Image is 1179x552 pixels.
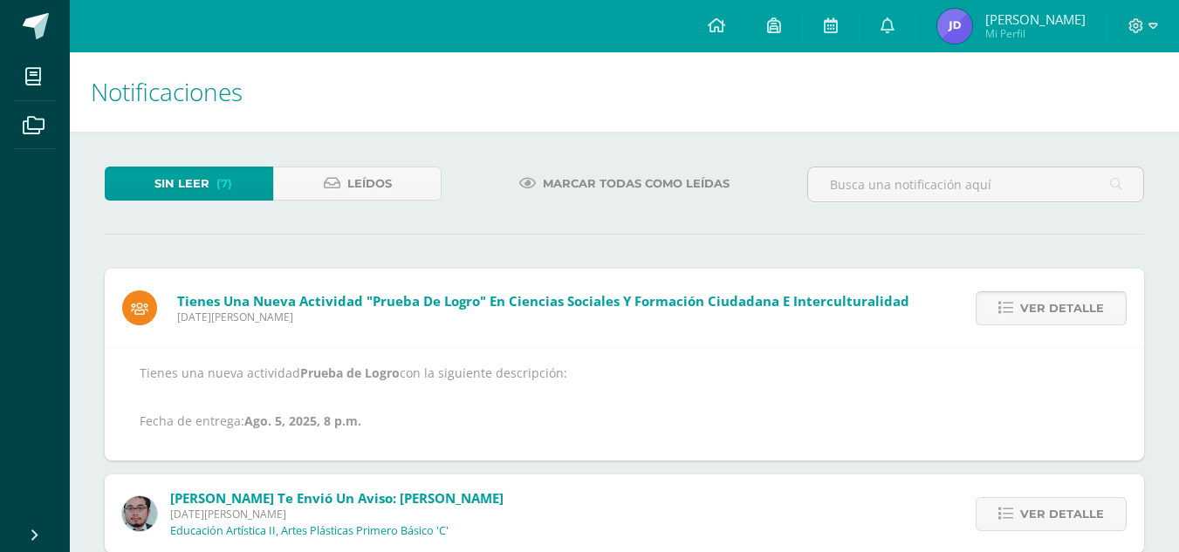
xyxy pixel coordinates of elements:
[122,496,157,531] img: 5fac68162d5e1b6fbd390a6ac50e103d.png
[985,10,1086,28] span: [PERSON_NAME]
[154,167,209,200] span: Sin leer
[170,507,504,521] span: [DATE][PERSON_NAME]
[244,412,361,429] strong: Ago. 5, 2025, 8 p.m.
[170,489,504,507] span: [PERSON_NAME] te envió un aviso: [PERSON_NAME]
[140,365,1109,429] p: Tienes una nueva actividad con la siguiente descripción: Fecha de entrega:
[543,167,730,200] span: Marcar todas como leídas
[1020,498,1104,530] span: Ver detalle
[216,167,232,200] span: (7)
[170,524,449,538] p: Educación Artística II, Artes Plásticas Primero Básico 'C'
[177,292,909,310] span: Tienes una nueva actividad "Prueba de Logro" En Ciencias Sociales y Formación Ciudadana e Intercu...
[273,167,442,201] a: Leídos
[91,75,243,108] span: Notificaciones
[497,167,751,201] a: Marcar todas como leídas
[105,167,273,201] a: Sin leer(7)
[177,310,909,324] span: [DATE][PERSON_NAME]
[808,167,1143,201] input: Busca una notificación aquí
[300,365,400,381] strong: Prueba de Logro
[1020,292,1104,324] span: Ver detalle
[985,26,1086,41] span: Mi Perfil
[937,9,972,44] img: c0ef1fb49d5dbfcf3871512e26dcd321.png
[347,167,392,200] span: Leídos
